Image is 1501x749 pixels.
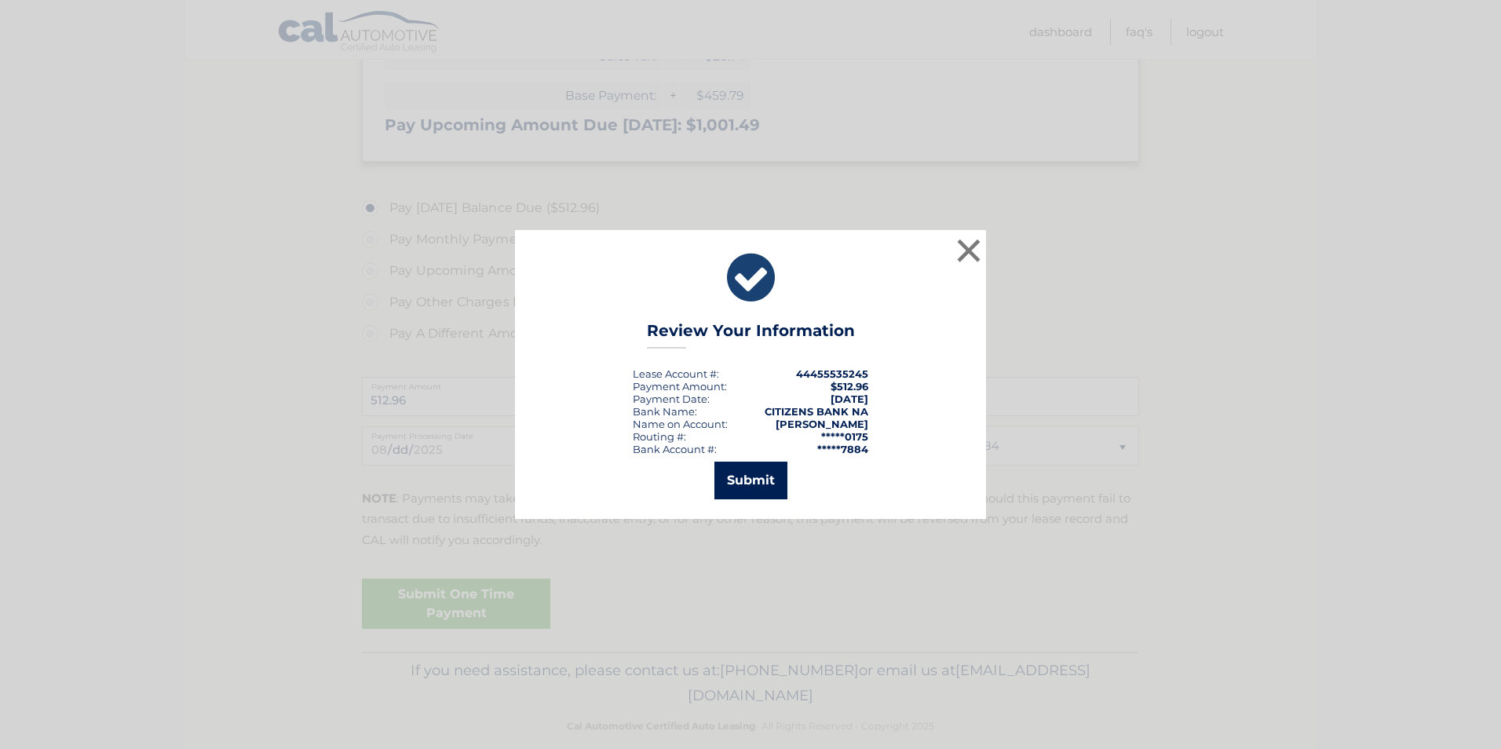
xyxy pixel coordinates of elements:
[953,235,984,266] button: ×
[633,443,717,455] div: Bank Account #:
[831,380,868,393] span: $512.96
[776,418,868,430] strong: [PERSON_NAME]
[765,405,868,418] strong: CITIZENS BANK NA
[633,393,710,405] div: :
[633,418,728,430] div: Name on Account:
[647,321,855,349] h3: Review Your Information
[831,393,868,405] span: [DATE]
[714,462,787,499] button: Submit
[633,367,719,380] div: Lease Account #:
[796,367,868,380] strong: 44455535245
[633,405,697,418] div: Bank Name:
[633,430,686,443] div: Routing #:
[633,393,707,405] span: Payment Date
[633,380,727,393] div: Payment Amount:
